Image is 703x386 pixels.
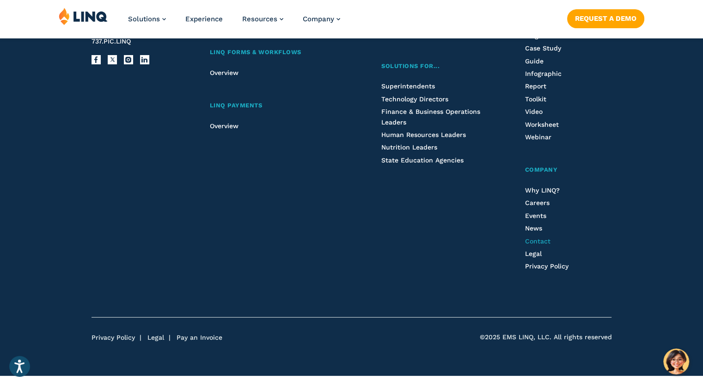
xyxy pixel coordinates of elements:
a: Webinar [525,133,551,141]
a: LINQ Forms & Workflows [209,48,342,57]
a: Blog [525,32,538,39]
a: Worksheet [525,121,558,128]
a: Case Study [525,44,561,52]
a: State Education Agencies [381,156,464,164]
a: X [108,55,117,64]
span: Company [525,166,557,173]
a: Video [525,108,542,115]
a: Technology Directors [381,95,448,103]
a: Pay an Invoice [177,334,222,341]
a: Finance & Business Operations Leaders [381,108,480,125]
span: Company [303,15,334,23]
a: Experience [185,15,223,23]
span: 737.PIC.LINQ [92,37,131,45]
a: News [525,224,542,232]
a: Report [525,82,546,90]
a: Careers [525,199,549,206]
a: Resources [242,15,283,23]
a: Company [525,165,611,175]
a: Guide [525,57,543,65]
a: Toolkit [525,95,546,103]
nav: Primary Navigation [128,7,340,38]
a: Why LINQ? [525,187,559,194]
span: Solutions [128,15,160,23]
a: Overview [209,69,238,76]
a: Nutrition Leaders [381,143,437,151]
a: Facebook [92,55,101,64]
nav: Button Navigation [567,7,644,28]
a: Superintendents [381,82,435,90]
span: Resources [242,15,277,23]
a: LINQ Payments [209,101,342,111]
span: LINQ Payments [209,102,262,109]
a: Privacy Policy [525,262,568,270]
span: LINQ Forms & Workflows [209,49,301,56]
a: Human Resources Leaders [381,131,466,138]
a: LinkedIn [140,55,149,64]
a: Legal [525,250,541,257]
a: Contact [525,237,550,245]
a: Privacy Policy [92,334,135,341]
span: ©2025 EMS LINQ, LLC. All rights reserved [479,333,611,342]
a: Infographic [525,70,561,77]
button: Hello, have a question? Let’s chat. [663,349,689,374]
img: LINQ | K‑12 Software [59,7,108,25]
a: Legal [147,334,164,341]
a: Events [525,212,546,219]
a: Overview [209,122,238,130]
a: Solutions [128,15,166,23]
a: Company [303,15,340,23]
a: Request a Demo [567,9,644,28]
a: Instagram [124,55,133,64]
